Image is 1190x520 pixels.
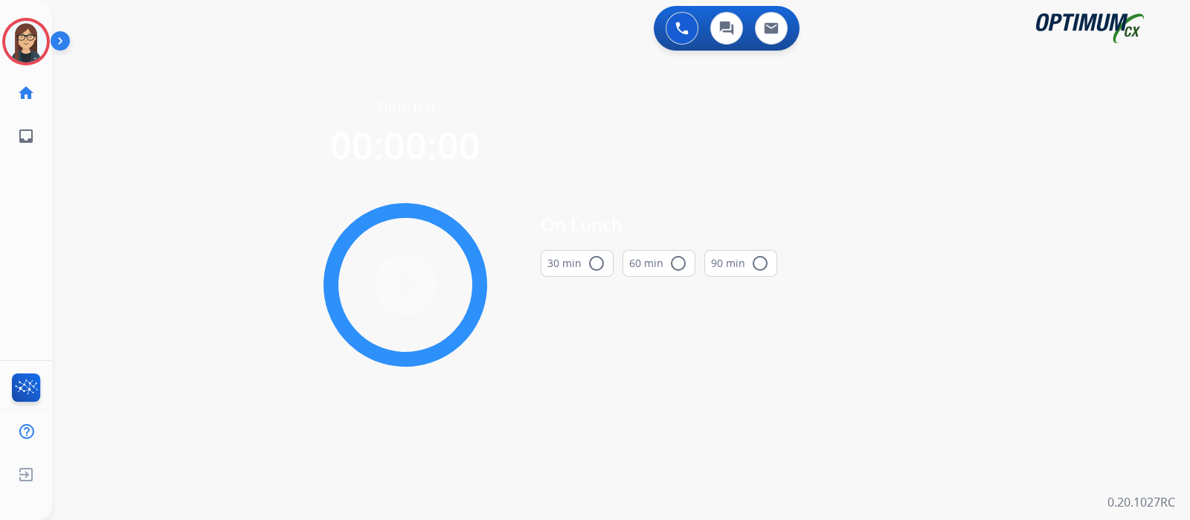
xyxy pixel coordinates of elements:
[588,254,605,272] mat-icon: radio_button_unchecked
[5,21,47,62] img: avatar
[669,254,687,272] mat-icon: radio_button_unchecked
[751,254,769,272] mat-icon: radio_button_unchecked
[1107,493,1175,511] p: 0.20.1027RC
[623,250,695,277] button: 60 min
[330,120,480,170] span: 00:00:00
[541,250,614,277] button: 30 min
[17,127,35,145] mat-icon: inbox
[541,211,777,238] span: On Lunch
[704,250,777,277] button: 90 min
[17,84,35,102] mat-icon: home
[376,97,436,118] span: Time left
